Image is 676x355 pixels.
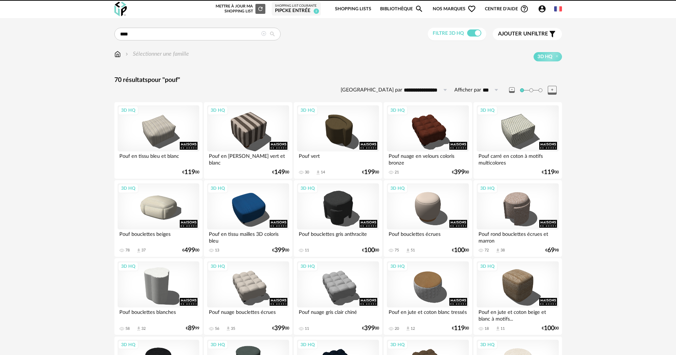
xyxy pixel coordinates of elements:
[384,180,472,257] a: 3D HQ Pouf bouclettes écrues 75 Download icon 51 €10000
[538,5,546,13] span: Account Circle icon
[547,248,555,253] span: 69
[405,326,411,331] span: Download icon
[498,30,548,38] span: filtre
[207,262,228,271] div: 3D HQ
[275,4,318,14] a: Shopping List courante pipcke entrée 2
[477,229,558,244] div: Pouf rond bouclettes écrues et marron
[493,28,562,40] button: Ajouter unfiltre Filter icon
[501,248,505,253] div: 38
[297,262,318,271] div: 3D HQ
[411,326,415,331] div: 12
[118,340,139,349] div: 3D HQ
[141,248,146,253] div: 37
[204,102,292,179] a: 3D HQ Pouf en [PERSON_NAME] vert et blanc €14900
[315,170,321,175] span: Download icon
[215,326,219,331] div: 56
[294,180,382,257] a: 3D HQ Pouf bouclettes gris anthracite 11 €10000
[124,50,189,58] div: Sélectionner une famille
[321,170,325,175] div: 14
[548,30,557,38] span: Filter icon
[182,248,199,253] div: € 00
[114,180,202,257] a: 3D HQ Pouf bouclettes beiges 78 Download icon 37 €49900
[411,248,415,253] div: 51
[207,184,228,193] div: 3D HQ
[405,248,411,253] span: Download icon
[148,77,180,83] span: pour "pouf"
[118,106,139,115] div: 3D HQ
[274,170,285,175] span: 149
[387,229,469,244] div: Pouf bouclettes écrues
[294,258,382,335] a: 3D HQ Pouf nuage gris clair chiné 11 €39900
[118,151,199,166] div: Pouf en tissu bleu et blanc
[454,248,465,253] span: 100
[395,170,399,175] div: 21
[305,170,309,175] div: 30
[118,229,199,244] div: Pouf bouclettes beiges
[433,31,464,36] span: Filtre 3D HQ
[297,229,379,244] div: Pouf bouclettes gris anthracite
[124,50,130,58] img: svg+xml;base64,PHN2ZyB3aWR0aD0iMTYiIGhlaWdodD0iMTYiIHZpZXdCb3g9IjAgMCAxNiAxNiIgZmlsbD0ibm9uZSIgeG...
[364,248,375,253] span: 100
[364,170,375,175] span: 199
[136,326,141,331] span: Download icon
[335,1,371,17] a: Shopping Lists
[454,326,465,331] span: 119
[467,5,476,13] span: Heart Outline icon
[542,326,559,331] div: € 00
[297,151,379,166] div: Pouf vert
[184,248,195,253] span: 499
[485,248,489,253] div: 72
[474,102,562,179] a: 3D HQ Pouf carré en coton à motifs multicolores €11900
[118,184,139,193] div: 3D HQ
[114,76,562,84] div: 70 résultats
[272,248,289,253] div: € 00
[362,248,379,253] div: € 00
[125,326,130,331] div: 58
[387,106,408,115] div: 3D HQ
[297,106,318,115] div: 3D HQ
[477,106,498,115] div: 3D HQ
[454,170,465,175] span: 399
[544,326,555,331] span: 100
[204,180,292,257] a: 3D HQ Pouf en tissu mailles 3D coloris bleu 13 €39900
[114,50,121,58] img: svg+xml;base64,PHN2ZyB3aWR0aD0iMTYiIGhlaWdodD0iMTciIHZpZXdCb3g9IjAgMCAxNiAxNyIgZmlsbD0ibm9uZSIgeG...
[231,326,235,331] div: 35
[501,326,505,331] div: 11
[554,5,562,13] img: fr
[305,248,309,253] div: 11
[395,326,399,331] div: 20
[498,31,531,37] span: Ajouter un
[387,340,408,349] div: 3D HQ
[380,1,423,17] a: BibliothèqueMagnify icon
[362,170,379,175] div: € 00
[114,102,202,179] a: 3D HQ Pouf en tissu bleu et blanc €11900
[141,326,146,331] div: 32
[387,307,469,322] div: Pouf en jute et coton blanc tressés
[184,170,195,175] span: 119
[214,4,265,14] div: Mettre à jour ma Shopping List
[275,8,318,14] div: pipcke entrée
[136,248,141,253] span: Download icon
[272,170,289,175] div: € 00
[520,5,529,13] span: Help Circle Outline icon
[452,170,469,175] div: € 00
[226,326,231,331] span: Download icon
[387,184,408,193] div: 3D HQ
[207,229,289,244] div: Pouf en tissu mailles 3D coloris bleu
[538,5,550,13] span: Account Circle icon
[188,326,195,331] span: 89
[215,248,219,253] div: 13
[341,87,402,94] label: [GEOGRAPHIC_DATA] par
[545,248,559,253] div: € 98
[207,106,228,115] div: 3D HQ
[272,326,289,331] div: € 00
[477,340,498,349] div: 3D HQ
[294,102,382,179] a: 3D HQ Pouf vert 30 Download icon 14 €19900
[114,258,202,335] a: 3D HQ Pouf bouclettes blanches 58 Download icon 32 €8999
[495,248,501,253] span: Download icon
[395,248,399,253] div: 75
[118,262,139,271] div: 3D HQ
[387,262,408,271] div: 3D HQ
[495,326,501,331] span: Download icon
[485,5,529,13] span: Centre d'aideHelp Circle Outline icon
